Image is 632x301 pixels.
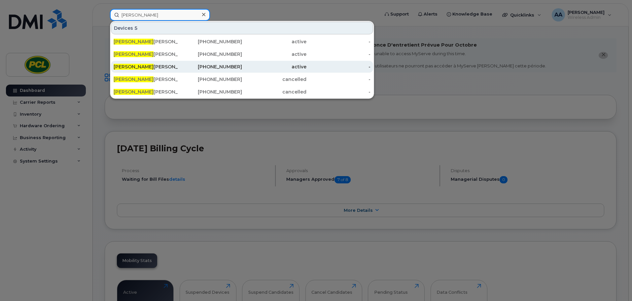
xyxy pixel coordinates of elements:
[111,61,373,73] a: [PERSON_NAME][PERSON_NAME][PHONE_NUMBER]active-
[111,22,373,34] div: Devices
[111,86,373,98] a: [PERSON_NAME][PERSON_NAME][PHONE_NUMBER]cancelled-
[111,36,373,48] a: [PERSON_NAME][PERSON_NAME][PHONE_NUMBER]active-
[114,64,154,70] span: [PERSON_NAME]
[114,38,178,45] div: [PERSON_NAME]
[114,63,178,70] div: [PERSON_NAME]
[114,76,178,83] div: [PERSON_NAME]
[178,63,242,70] div: [PHONE_NUMBER]
[306,76,371,83] div: -
[178,89,242,95] div: [PHONE_NUMBER]
[242,63,306,70] div: active
[114,51,178,57] div: [PERSON_NAME] - Tablet
[114,51,154,57] span: [PERSON_NAME]
[242,51,306,57] div: active
[242,76,306,83] div: cancelled
[306,38,371,45] div: -
[178,76,242,83] div: [PHONE_NUMBER]
[114,89,154,95] span: [PERSON_NAME]
[134,25,138,31] span: 5
[114,76,154,82] span: [PERSON_NAME]
[178,51,242,57] div: [PHONE_NUMBER]
[306,51,371,57] div: -
[306,89,371,95] div: -
[111,73,373,85] a: [PERSON_NAME][PERSON_NAME][PHONE_NUMBER]cancelled-
[114,89,178,95] div: [PERSON_NAME]
[242,38,306,45] div: active
[242,89,306,95] div: cancelled
[114,39,154,45] span: [PERSON_NAME]
[306,63,371,70] div: -
[178,38,242,45] div: [PHONE_NUMBER]
[111,48,373,60] a: [PERSON_NAME][PERSON_NAME] - Tablet[PHONE_NUMBER]active-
